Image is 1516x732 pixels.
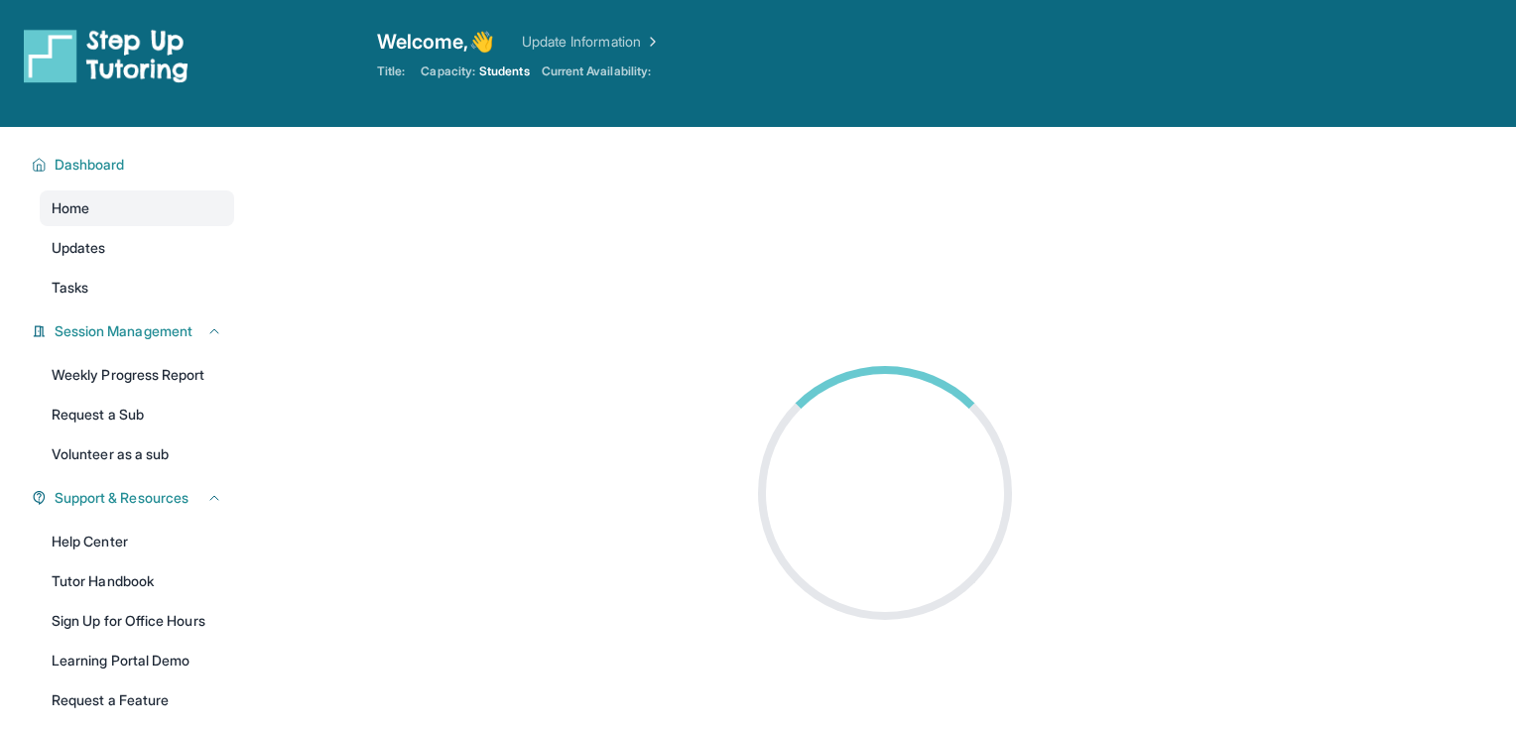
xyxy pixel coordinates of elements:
img: logo [24,28,189,83]
span: Capacity: [421,63,475,79]
a: Update Information [522,32,661,52]
span: Tasks [52,278,88,298]
img: Chevron Right [641,32,661,52]
button: Session Management [47,321,222,341]
a: Help Center [40,524,234,559]
a: Tasks [40,270,234,305]
span: Students [479,63,530,79]
a: Sign Up for Office Hours [40,603,234,639]
a: Home [40,190,234,226]
a: Request a Sub [40,397,234,432]
a: Learning Portal Demo [40,643,234,678]
span: Support & Resources [55,488,189,508]
a: Weekly Progress Report [40,357,234,393]
button: Dashboard [47,155,222,175]
span: Dashboard [55,155,125,175]
a: Tutor Handbook [40,563,234,599]
span: Welcome, 👋 [377,28,494,56]
span: Title: [377,63,405,79]
span: Session Management [55,321,192,341]
span: Current Availability: [542,63,651,79]
a: Request a Feature [40,682,234,718]
button: Support & Resources [47,488,222,508]
span: Updates [52,238,106,258]
a: Updates [40,230,234,266]
span: Home [52,198,89,218]
a: Volunteer as a sub [40,436,234,472]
